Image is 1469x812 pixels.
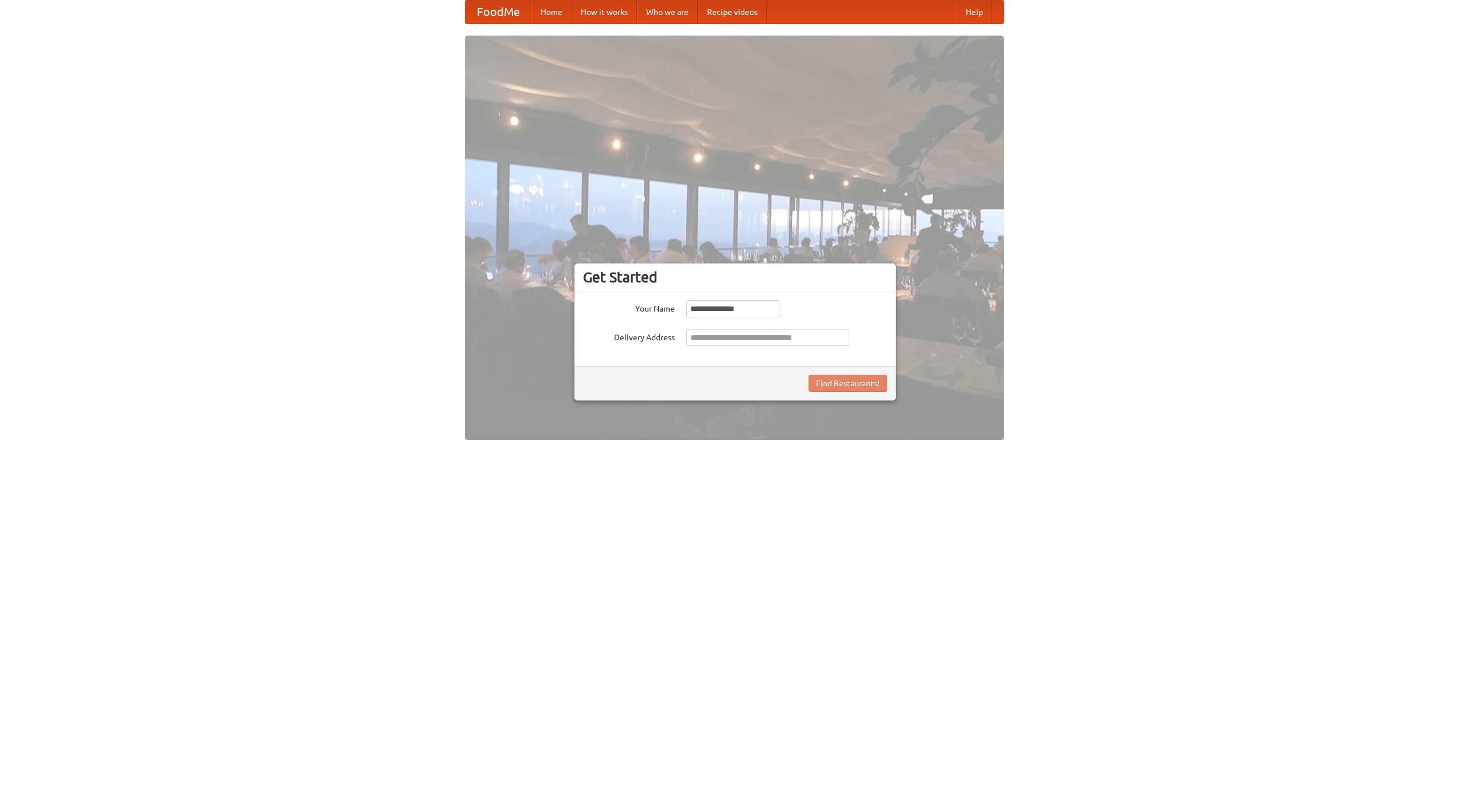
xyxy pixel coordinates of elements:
label: Your Name [583,300,675,314]
a: How it works [572,1,637,24]
a: Recipe videos [698,1,767,24]
a: Help [957,1,992,24]
a: FoodMe [465,1,531,24]
button: Find Restaurants! [809,375,887,392]
a: Who we are [637,1,698,24]
label: Delivery Address [583,329,675,343]
a: Home [531,1,572,24]
h3: Get Started [583,269,887,286]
